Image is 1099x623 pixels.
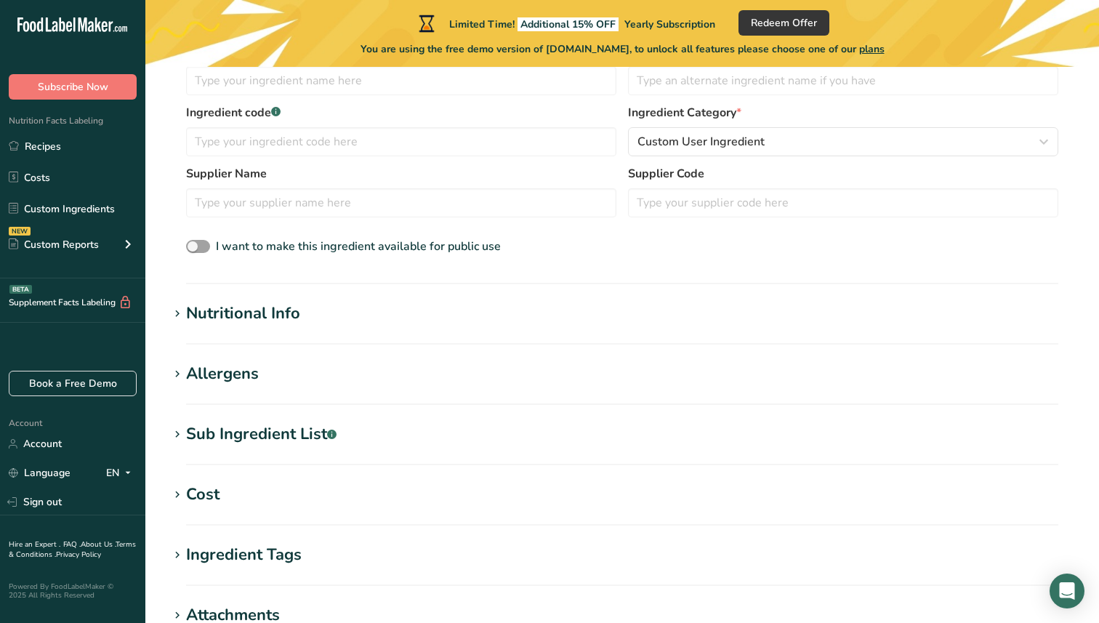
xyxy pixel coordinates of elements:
input: Type your ingredient name here [186,66,616,95]
div: EN [106,465,137,482]
button: Custom User Ingredient [628,127,1058,156]
div: NEW [9,227,31,236]
div: Powered By FoodLabelMaker © 2025 All Rights Reserved [9,582,137,600]
div: Ingredient Tags [186,543,302,567]
a: Hire an Expert . [9,539,60,550]
div: Cost [186,483,220,507]
span: I want to make this ingredient available for public use [216,238,501,254]
button: Redeem Offer [738,10,829,36]
input: Type your supplier code here [628,188,1058,217]
a: Language [9,460,71,486]
a: Terms & Conditions . [9,539,136,560]
a: Book a Free Demo [9,371,137,396]
span: Additional 15% OFF [518,17,619,31]
input: Type an alternate ingredient name if you have [628,66,1058,95]
div: Limited Time! [416,15,715,32]
span: plans [859,42,885,56]
label: Supplier Name [186,165,616,182]
div: Allergens [186,362,259,386]
span: Redeem Offer [751,15,817,31]
a: Privacy Policy [56,550,101,560]
label: Ingredient code [186,104,616,121]
a: About Us . [81,539,116,550]
button: Subscribe Now [9,74,137,100]
span: Yearly Subscription [624,17,715,31]
label: Supplier Code [628,165,1058,182]
span: Custom User Ingredient [637,133,765,150]
label: Ingredient Category [628,104,1058,121]
div: BETA [9,285,32,294]
span: Subscribe Now [38,79,108,95]
a: FAQ . [63,539,81,550]
div: Sub Ingredient List [186,422,337,446]
span: You are using the free demo version of [DOMAIN_NAME], to unlock all features please choose one of... [361,41,885,57]
div: Custom Reports [9,237,99,252]
div: Nutritional Info [186,302,300,326]
input: Type your ingredient code here [186,127,616,156]
input: Type your supplier name here [186,188,616,217]
div: Open Intercom Messenger [1050,574,1084,608]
